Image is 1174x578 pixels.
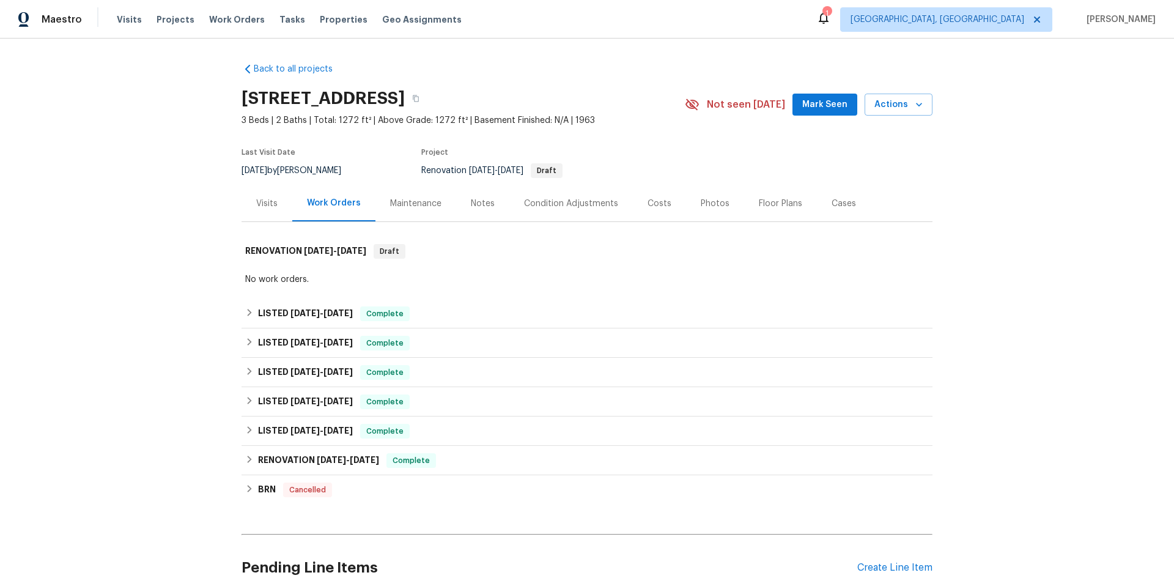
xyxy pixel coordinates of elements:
[802,97,847,113] span: Mark Seen
[290,368,353,376] span: -
[759,198,802,210] div: Floor Plans
[290,368,320,376] span: [DATE]
[242,417,932,446] div: LISTED [DATE]-[DATE]Complete
[323,338,353,347] span: [DATE]
[1082,13,1156,26] span: [PERSON_NAME]
[242,166,267,175] span: [DATE]
[471,198,495,210] div: Notes
[382,13,462,26] span: Geo Assignments
[256,198,278,210] div: Visits
[851,13,1024,26] span: [GEOGRAPHIC_DATA], [GEOGRAPHIC_DATA]
[469,166,495,175] span: [DATE]
[832,198,856,210] div: Cases
[284,484,331,496] span: Cancelled
[874,97,923,113] span: Actions
[157,13,194,26] span: Projects
[258,453,379,468] h6: RENOVATION
[117,13,142,26] span: Visits
[707,98,785,111] span: Not seen [DATE]
[258,306,353,321] h6: LISTED
[361,366,408,379] span: Complete
[822,7,831,20] div: 1
[242,446,932,475] div: RENOVATION [DATE]-[DATE]Complete
[245,273,929,286] div: No work orders.
[304,246,366,255] span: -
[317,456,346,464] span: [DATE]
[290,426,320,435] span: [DATE]
[279,15,305,24] span: Tasks
[337,246,366,255] span: [DATE]
[258,483,276,497] h6: BRN
[323,309,353,317] span: [DATE]
[242,92,405,105] h2: [STREET_ADDRESS]
[361,396,408,408] span: Complete
[701,198,729,210] div: Photos
[258,336,353,350] h6: LISTED
[290,309,353,317] span: -
[290,426,353,435] span: -
[323,397,353,406] span: [DATE]
[792,94,857,116] button: Mark Seen
[469,166,523,175] span: -
[242,63,359,75] a: Back to all projects
[242,114,685,127] span: 3 Beds | 2 Baths | Total: 1272 ft² | Above Grade: 1272 ft² | Basement Finished: N/A | 1963
[421,166,563,175] span: Renovation
[361,425,408,437] span: Complete
[648,198,671,210] div: Costs
[242,163,356,178] div: by [PERSON_NAME]
[209,13,265,26] span: Work Orders
[290,338,353,347] span: -
[865,94,932,116] button: Actions
[498,166,523,175] span: [DATE]
[361,337,408,349] span: Complete
[290,397,320,406] span: [DATE]
[323,368,353,376] span: [DATE]
[290,397,353,406] span: -
[323,426,353,435] span: [DATE]
[242,232,932,271] div: RENOVATION [DATE]-[DATE]Draft
[245,244,366,259] h6: RENOVATION
[304,246,333,255] span: [DATE]
[242,358,932,387] div: LISTED [DATE]-[DATE]Complete
[42,13,82,26] span: Maestro
[307,197,361,209] div: Work Orders
[405,87,427,109] button: Copy Address
[317,456,379,464] span: -
[242,475,932,505] div: BRN Cancelled
[242,387,932,417] div: LISTED [DATE]-[DATE]Complete
[532,167,561,174] span: Draft
[290,338,320,347] span: [DATE]
[242,328,932,358] div: LISTED [DATE]-[DATE]Complete
[242,299,932,328] div: LISTED [DATE]-[DATE]Complete
[421,149,448,156] span: Project
[350,456,379,464] span: [DATE]
[320,13,367,26] span: Properties
[258,424,353,439] h6: LISTED
[524,198,618,210] div: Condition Adjustments
[388,454,435,467] span: Complete
[242,149,295,156] span: Last Visit Date
[375,245,404,258] span: Draft
[857,562,932,574] div: Create Line Item
[290,309,320,317] span: [DATE]
[258,365,353,380] h6: LISTED
[258,395,353,409] h6: LISTED
[361,308,408,320] span: Complete
[390,198,441,210] div: Maintenance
